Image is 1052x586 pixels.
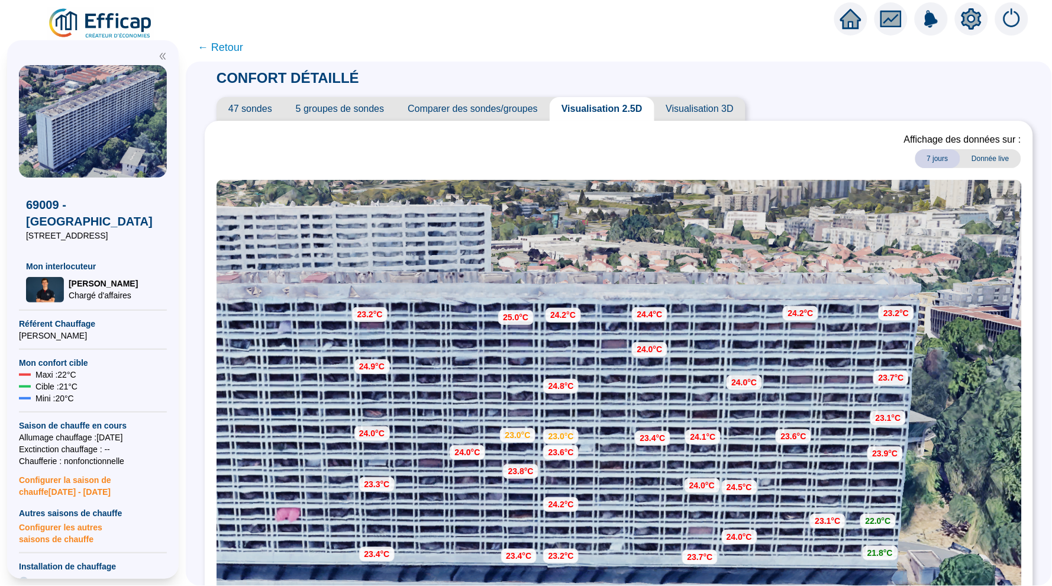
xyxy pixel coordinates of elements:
[688,552,713,562] strong: 23.7°C
[732,378,757,387] strong: 24.0°C
[548,432,574,441] strong: 23.0°C
[550,310,576,320] strong: 24.2°C
[36,381,78,392] span: Cible : 21 °C
[915,149,960,168] span: 7 jours
[284,97,396,121] span: 5 groupes de sondes
[503,313,528,322] strong: 25.0°C
[19,507,167,519] span: Autres saisons de chauffe
[815,516,841,526] strong: 23.1°C
[19,318,167,330] span: Référent Chauffage
[505,430,531,440] strong: 23.0°C
[506,551,531,561] strong: 23.4°C
[396,97,550,121] span: Comparer des sondes/groupes
[26,260,160,272] span: Mon interlocuteur
[364,549,390,559] strong: 23.4°C
[19,432,167,443] span: Allumage chauffage : [DATE]
[781,432,806,441] strong: 23.6°C
[19,519,167,545] span: Configurer les autres saisons de chauffe
[19,443,167,455] span: Exctinction chauffage : --
[867,548,893,558] strong: 21.8°C
[690,432,716,442] strong: 24.1°C
[205,70,371,86] span: CONFORT DÉTAILLÉ
[455,447,480,457] strong: 24.0°C
[36,369,76,381] span: Maxi : 22 °C
[727,532,752,542] strong: 24.0°C
[357,310,383,319] strong: 23.2°C
[26,277,64,302] img: Chargé d'affaires
[995,2,1028,36] img: alerts
[915,2,948,36] img: alerts
[159,52,167,60] span: double-left
[69,278,138,289] span: [PERSON_NAME]
[873,449,898,458] strong: 23.9°C
[960,149,1021,168] span: Donnée live
[19,467,167,498] span: Configurer la saison de chauffe [DATE] - [DATE]
[550,97,654,121] span: Visualisation 2.5D
[36,392,74,404] span: Mini : 20 °C
[548,551,574,561] strong: 23.2°C
[904,133,1021,147] span: Affichage des données sur :
[19,455,167,467] span: Chaufferie : non fonctionnelle
[961,8,982,30] span: setting
[788,308,814,318] strong: 24.2°C
[19,561,167,572] span: Installation de chauffage
[69,289,138,301] span: Chargé d'affaires
[880,8,902,30] span: fund
[19,330,167,342] span: [PERSON_NAME]
[217,97,284,121] span: 47 sondes
[364,479,390,489] strong: 23.3°C
[866,516,891,526] strong: 22.0°C
[359,429,385,438] strong: 24.0°C
[637,310,663,319] strong: 24.4°C
[876,413,901,423] strong: 23.1°C
[19,420,167,432] span: Saison de chauffe en cours
[640,433,666,443] strong: 23.4°C
[47,7,154,40] img: efficap energie logo
[548,381,574,391] strong: 24.8°C
[727,482,752,492] strong: 24.5°C
[359,362,385,371] strong: 24.9°C
[840,8,861,30] span: home
[654,97,746,121] span: Visualisation 3D
[26,230,160,242] span: [STREET_ADDRESS]
[637,344,663,354] strong: 24.0°C
[689,481,715,490] strong: 24.0°C
[548,500,574,509] strong: 24.2°C
[198,39,243,56] span: ← Retour
[548,447,574,457] strong: 23.6°C
[26,197,160,230] span: 69009 - [GEOGRAPHIC_DATA]
[883,308,909,318] strong: 23.2°C
[19,357,167,369] span: Mon confort cible
[879,373,904,382] strong: 23.7°C
[508,466,534,476] strong: 23.8°C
